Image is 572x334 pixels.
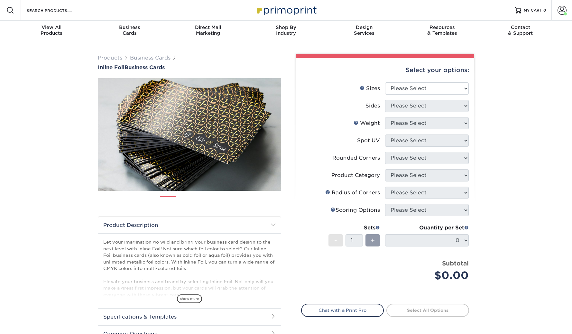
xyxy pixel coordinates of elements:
[357,137,380,144] div: Spot UV
[13,21,91,41] a: View AllProducts
[360,85,380,92] div: Sizes
[403,21,481,41] a: Resources& Templates
[247,24,325,36] div: Industry
[301,58,469,82] div: Select your options:
[332,154,380,162] div: Rounded Corners
[98,55,122,61] a: Products
[371,236,375,245] span: +
[98,308,281,325] h2: Specifications & Templates
[481,24,559,36] div: & Support
[91,21,169,41] a: BusinessCards
[325,24,403,30] span: Design
[98,64,281,70] a: Inline FoilBusiness Cards
[481,21,559,41] a: Contact& Support
[331,172,380,179] div: Product Category
[325,189,380,197] div: Radius of Corners
[301,304,384,317] a: Chat with a Print Pro
[177,294,202,303] span: show more
[160,194,176,210] img: Business Cards 01
[543,8,546,13] span: 0
[169,21,247,41] a: Direct MailMarketing
[442,260,469,267] strong: Subtotal
[91,24,169,36] div: Cards
[328,224,380,232] div: Sets
[247,24,325,30] span: Shop By
[385,224,469,232] div: Quantity per Set
[98,43,281,226] img: Inline Foil 01
[26,6,89,14] input: SEARCH PRODUCTS.....
[390,268,469,283] div: $0.00
[181,193,198,209] img: Business Cards 02
[330,206,380,214] div: Scoring Options
[13,24,91,36] div: Products
[98,64,125,70] span: Inline Foil
[254,3,318,17] img: Primoprint
[481,24,559,30] span: Contact
[365,102,380,110] div: Sides
[386,304,469,317] a: Select All Options
[203,193,219,209] img: Business Cards 03
[354,119,380,127] div: Weight
[403,24,481,36] div: & Templates
[325,21,403,41] a: DesignServices
[524,8,542,13] span: MY CART
[247,21,325,41] a: Shop ByIndustry
[13,24,91,30] span: View All
[98,64,281,70] h1: Business Cards
[403,24,481,30] span: Resources
[130,55,171,61] a: Business Cards
[169,24,247,30] span: Direct Mail
[169,24,247,36] div: Marketing
[91,24,169,30] span: Business
[98,217,281,233] h2: Product Description
[334,236,337,245] span: -
[325,24,403,36] div: Services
